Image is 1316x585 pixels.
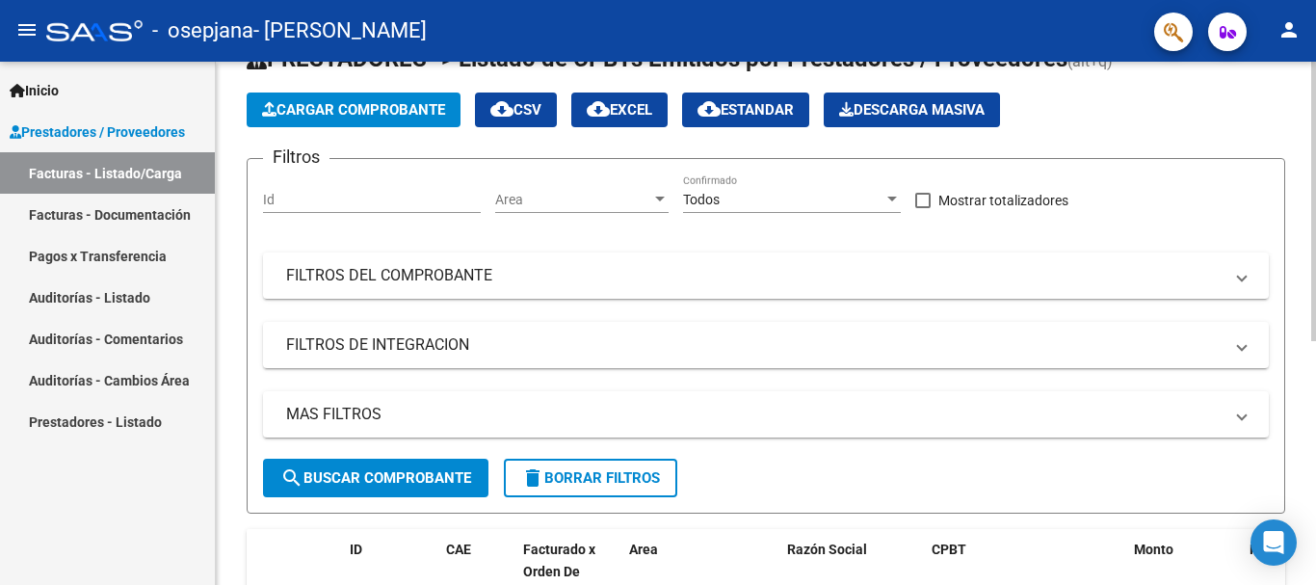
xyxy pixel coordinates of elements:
span: Estandar [697,101,794,119]
mat-icon: delete [521,466,544,490]
mat-expansion-panel-header: FILTROS DE INTEGRACION [263,322,1269,368]
app-download-masive: Descarga masiva de comprobantes (adjuntos) [824,93,1000,127]
button: Buscar Comprobante [263,459,488,497]
mat-icon: cloud_download [587,97,610,120]
span: CAE [446,542,471,557]
mat-icon: cloud_download [697,97,721,120]
mat-panel-title: FILTROS DEL COMPROBANTE [286,265,1223,286]
span: Cargar Comprobante [262,101,445,119]
span: Descarga Masiva [839,101,985,119]
button: Cargar Comprobante [247,93,461,127]
span: Monto [1134,542,1173,557]
span: ID [350,542,362,557]
mat-expansion-panel-header: MAS FILTROS [263,391,1269,438]
button: Borrar Filtros [504,459,677,497]
h3: Filtros [263,144,329,171]
span: Razón Social [787,542,867,557]
span: EXCEL [587,101,652,119]
button: Estandar [682,93,809,127]
span: Mostrar totalizadores [938,189,1068,212]
button: Descarga Masiva [824,93,1000,127]
mat-expansion-panel-header: FILTROS DEL COMPROBANTE [263,253,1269,299]
mat-panel-title: MAS FILTROS [286,404,1223,425]
div: Open Intercom Messenger [1250,519,1297,566]
span: Prestadores / Proveedores [10,121,185,143]
span: - [PERSON_NAME] [253,10,427,52]
span: Todos [683,192,720,207]
span: Area [495,192,651,208]
mat-icon: search [280,466,303,490]
span: CPBT [932,542,966,557]
mat-icon: person [1277,18,1301,41]
mat-icon: cloud_download [490,97,513,120]
mat-panel-title: FILTROS DE INTEGRACION [286,334,1223,356]
mat-icon: menu [15,18,39,41]
span: CSV [490,101,541,119]
button: EXCEL [571,93,668,127]
span: Borrar Filtros [521,469,660,487]
span: Inicio [10,80,59,101]
span: Facturado x Orden De [523,542,595,579]
span: Buscar Comprobante [280,469,471,487]
span: Area [629,542,658,557]
button: CSV [475,93,557,127]
span: - osepjana [152,10,253,52]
